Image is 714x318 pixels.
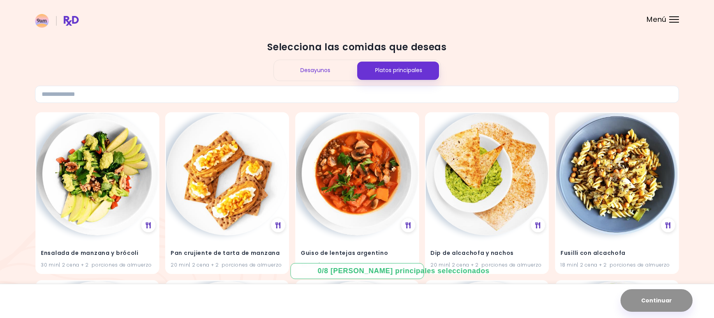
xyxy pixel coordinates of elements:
[357,60,441,81] div: Platos principales
[41,247,154,260] h4: Ensalada de manzana y brócoli
[430,261,543,269] div: 20 min | 2 cena + 2 porciones de almuerzo
[171,261,284,269] div: 20 min | 2 cena + 2 porciones de almuerzo
[621,289,693,312] button: Continuar
[561,247,673,260] h4: Fusilli con alcachofa
[561,261,673,269] div: 18 min | 2 cena + 2 porciones de almuerzo
[318,266,397,276] div: 0 / 8 [PERSON_NAME] principales seleccionados
[171,247,284,260] h4: Pan crujiente de tarta de manzana
[35,14,79,28] img: RxDiet
[301,261,414,269] div: 30 min | 2 cena + 2 porciones de almuerzo
[41,261,154,269] div: 30 min | 2 cena + 2 porciones de almuerzo
[647,16,666,23] span: Menú
[271,218,285,232] div: Ver el plan de alimentación
[531,218,545,232] div: Ver el plan de alimentación
[274,60,357,81] div: Desayunos
[35,41,679,53] h2: Selecciona las comidas que deseas
[301,247,414,260] h4: Guiso de lentejas argentino
[430,247,543,260] h4: Dip de alcachofa y nachos
[661,218,675,232] div: Ver el plan de alimentación
[141,218,155,232] div: Ver el plan de alimentación
[401,218,415,232] div: Ver el plan de alimentación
